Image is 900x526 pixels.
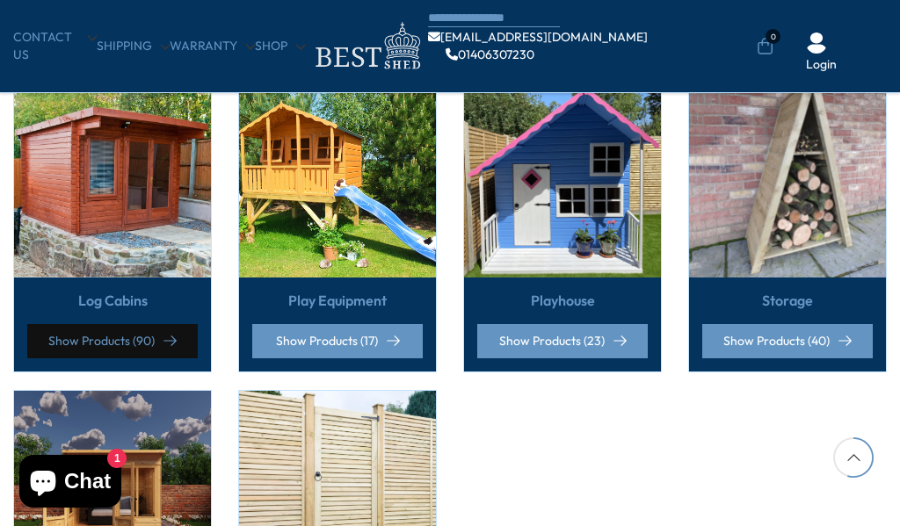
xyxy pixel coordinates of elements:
[305,18,428,75] img: logo
[766,29,780,44] span: 0
[702,324,873,358] a: Show Products (40)
[757,38,773,55] a: 0
[13,29,97,63] a: CONTACT US
[531,291,595,310] a: Playhouse
[689,81,886,277] img: Storage
[27,324,198,358] a: Show Products (90)
[170,38,255,55] a: Warranty
[14,81,211,277] img: Log Cabins
[477,324,648,358] a: Show Products (23)
[255,38,305,55] a: Shop
[239,81,436,277] img: Play Equipment
[446,48,534,61] a: 01406307230
[806,32,827,54] img: User Icon
[252,324,423,358] a: Show Products (17)
[78,291,148,310] a: Log Cabins
[762,291,813,310] a: Storage
[428,31,648,43] a: [EMAIL_ADDRESS][DOMAIN_NAME]
[464,81,661,277] img: Playhouse
[97,38,170,55] a: Shipping
[14,455,127,512] inbox-online-store-chat: Shopify online store chat
[288,291,387,310] a: Play Equipment
[806,56,837,74] a: Login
